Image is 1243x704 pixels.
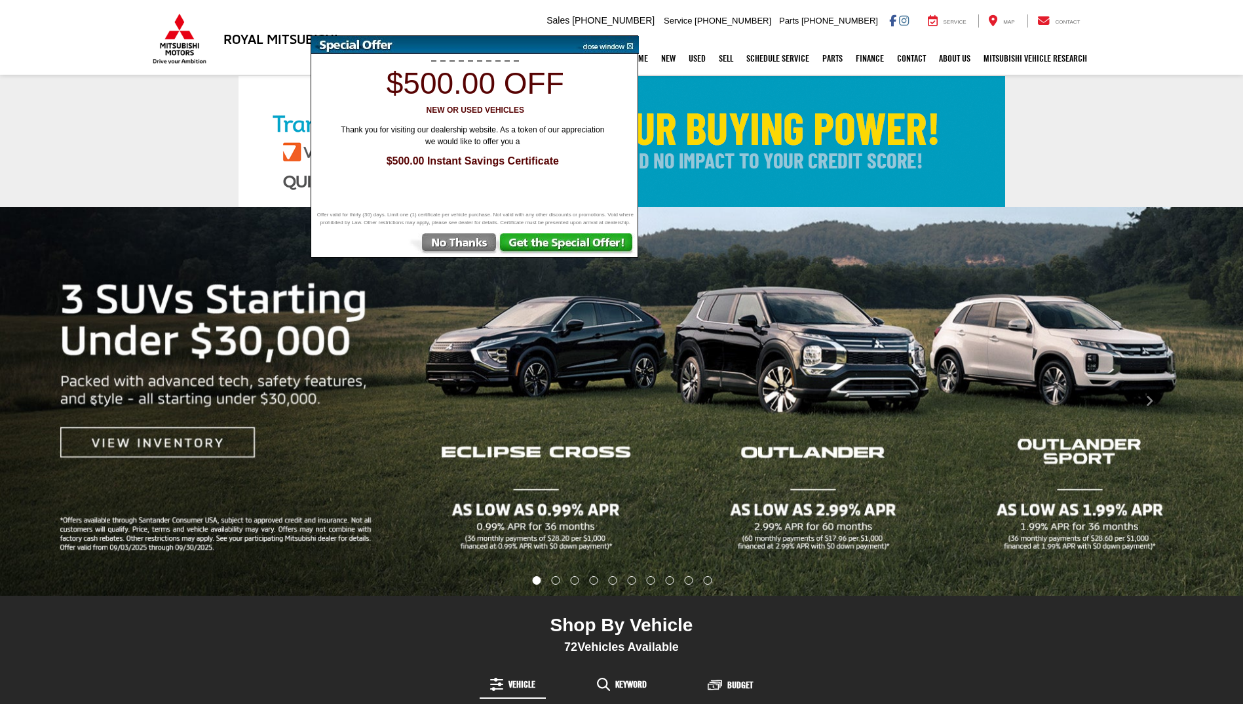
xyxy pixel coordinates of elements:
span: Service [944,19,966,25]
h3: Royal Mitsubishi [223,31,338,46]
h1: $500.00 off [318,67,632,100]
h3: New or Used Vehicles [318,106,632,115]
span: Thank you for visiting our dealership website. As a token of our appreciation we would like to of... [332,125,613,147]
span: Offer valid for thirty (30) days. Limit one (1) certificate per vehicle purchase. Not valid with ... [315,211,636,227]
a: About Us [932,42,977,75]
span: Map [1003,19,1014,25]
img: Check Your Buying Power [239,76,1005,207]
a: Service [918,14,976,28]
a: Contact [1027,14,1090,28]
img: No Thanks, Continue to Website [408,233,499,257]
li: Go to slide number 9. [684,576,693,585]
span: Budget [727,680,753,690]
span: Contact [1055,19,1080,25]
li: Go to slide number 1. [532,576,541,585]
span: Parts [779,16,799,26]
li: Go to slide number 7. [646,576,655,585]
a: Finance [849,42,890,75]
span: 72 [564,640,577,654]
button: Click to view next picture. [1056,233,1243,570]
span: Vehicle [508,680,535,689]
a: Instagram: Click to visit our Instagram page [899,15,909,26]
li: Go to slide number 3. [571,576,579,585]
span: [PHONE_NUMBER] [801,16,878,26]
li: Go to slide number 2. [552,576,560,585]
li: Go to slide number 6. [627,576,636,585]
li: Go to slide number 8. [665,576,674,585]
span: $500.00 Instant Savings Certificate [325,154,620,169]
a: New [655,42,682,75]
span: [PHONE_NUMBER] [572,15,655,26]
span: Keyword [615,680,647,689]
span: [PHONE_NUMBER] [695,16,771,26]
img: Get the Special Offer [499,233,638,257]
li: Go to slide number 4. [590,576,598,585]
div: Shop By Vehicle [394,614,849,640]
a: Schedule Service: Opens in a new tab [740,42,816,75]
span: Service [664,16,692,26]
a: Sell [712,42,740,75]
li: Go to slide number 10. [703,576,712,585]
img: Mitsubishi [150,13,209,64]
a: Map [978,14,1024,28]
li: Go to slide number 5. [609,576,617,585]
a: Contact [890,42,932,75]
img: Special Offer [311,36,573,54]
a: Parts: Opens in a new tab [816,42,849,75]
img: close window [573,36,639,54]
a: Used [682,42,712,75]
a: Facebook: Click to visit our Facebook page [889,15,896,26]
span: Sales [546,15,569,26]
div: Vehicles Available [394,640,849,654]
a: Mitsubishi Vehicle Research [977,42,1094,75]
